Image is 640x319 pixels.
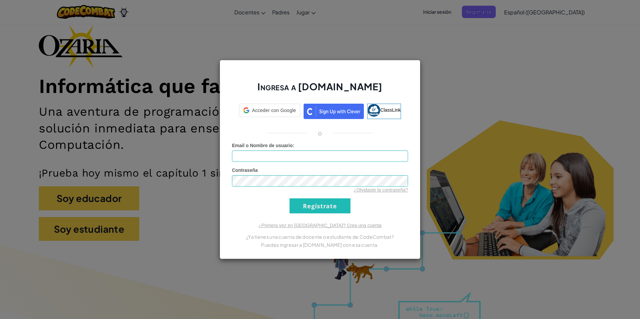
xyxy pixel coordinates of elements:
[232,233,408,241] p: ¿Ya tienes una cuenta de docente o estudiante de CodeCombat?
[380,107,401,113] span: ClassLink
[232,80,408,100] h2: Ingresa a [DOMAIN_NAME]
[353,187,408,193] a: ¿Olvidaste la contraseña?
[304,104,364,119] img: clever_sso_button@2x.png
[232,168,258,173] span: Contraseña
[252,107,296,114] span: Acceder con Google
[232,142,294,149] label: :
[239,104,300,119] a: Acceder con Google
[232,241,408,249] p: Puedes ingresar a [DOMAIN_NAME] con esa cuenta.
[239,104,300,117] div: Acceder con Google
[258,223,382,228] a: ¿Primera vez en [GEOGRAPHIC_DATA]? Crea una cuenta
[368,104,380,117] img: classlink-logo-small.png
[318,129,322,137] p: o
[232,143,293,148] span: Email o Nombre de usuario
[290,198,350,213] input: Regístrate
